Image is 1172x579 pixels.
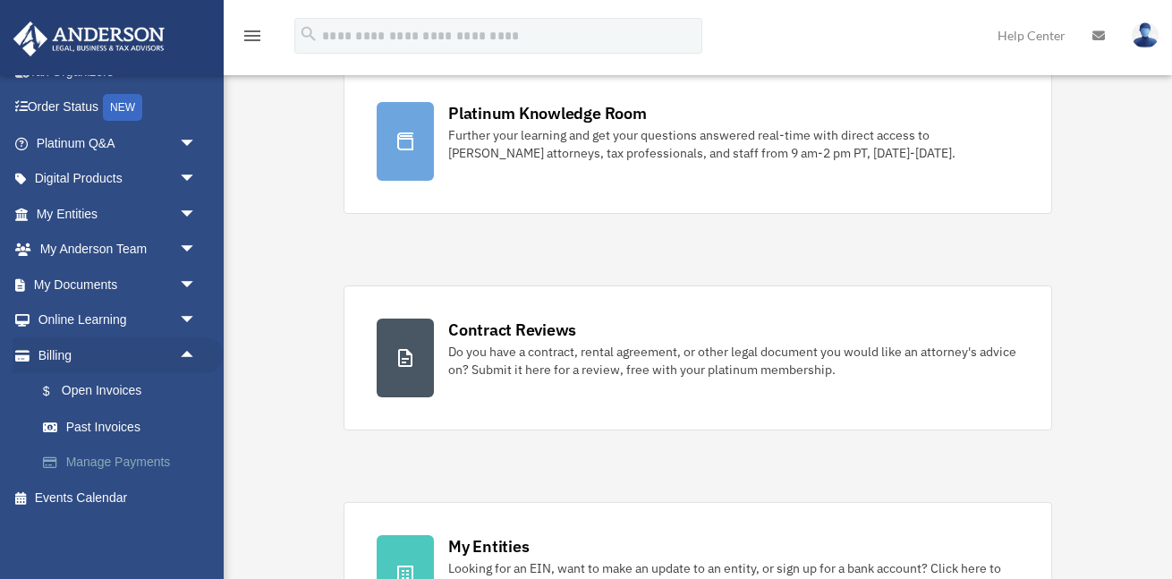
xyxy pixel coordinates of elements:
[13,302,224,338] a: Online Learningarrow_drop_down
[448,343,1019,379] div: Do you have a contract, rental agreement, or other legal document you would like an attorney's ad...
[299,24,318,44] i: search
[25,409,224,445] a: Past Invoices
[179,302,215,339] span: arrow_drop_down
[13,196,224,232] a: My Entitiesarrow_drop_down
[448,102,647,124] div: Platinum Knowledge Room
[344,285,1052,430] a: Contract Reviews Do you have a contract, rental agreement, or other legal document you would like...
[179,125,215,162] span: arrow_drop_down
[25,445,224,481] a: Manage Payments
[8,21,170,56] img: Anderson Advisors Platinum Portal
[13,337,224,373] a: Billingarrow_drop_up
[13,232,224,268] a: My Anderson Teamarrow_drop_down
[13,267,224,302] a: My Documentsarrow_drop_down
[13,480,224,515] a: Events Calendar
[242,31,263,47] a: menu
[448,535,529,558] div: My Entities
[179,267,215,303] span: arrow_drop_down
[179,232,215,268] span: arrow_drop_down
[25,373,224,410] a: $Open Invoices
[179,337,215,374] span: arrow_drop_up
[1132,22,1159,48] img: User Pic
[13,89,224,126] a: Order StatusNEW
[344,69,1052,214] a: Platinum Knowledge Room Further your learning and get your questions answered real-time with dire...
[13,125,224,161] a: Platinum Q&Aarrow_drop_down
[448,126,1019,162] div: Further your learning and get your questions answered real-time with direct access to [PERSON_NAM...
[179,161,215,198] span: arrow_drop_down
[53,380,62,403] span: $
[179,196,215,233] span: arrow_drop_down
[242,25,263,47] i: menu
[103,94,142,121] div: NEW
[13,161,224,197] a: Digital Productsarrow_drop_down
[448,319,576,341] div: Contract Reviews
